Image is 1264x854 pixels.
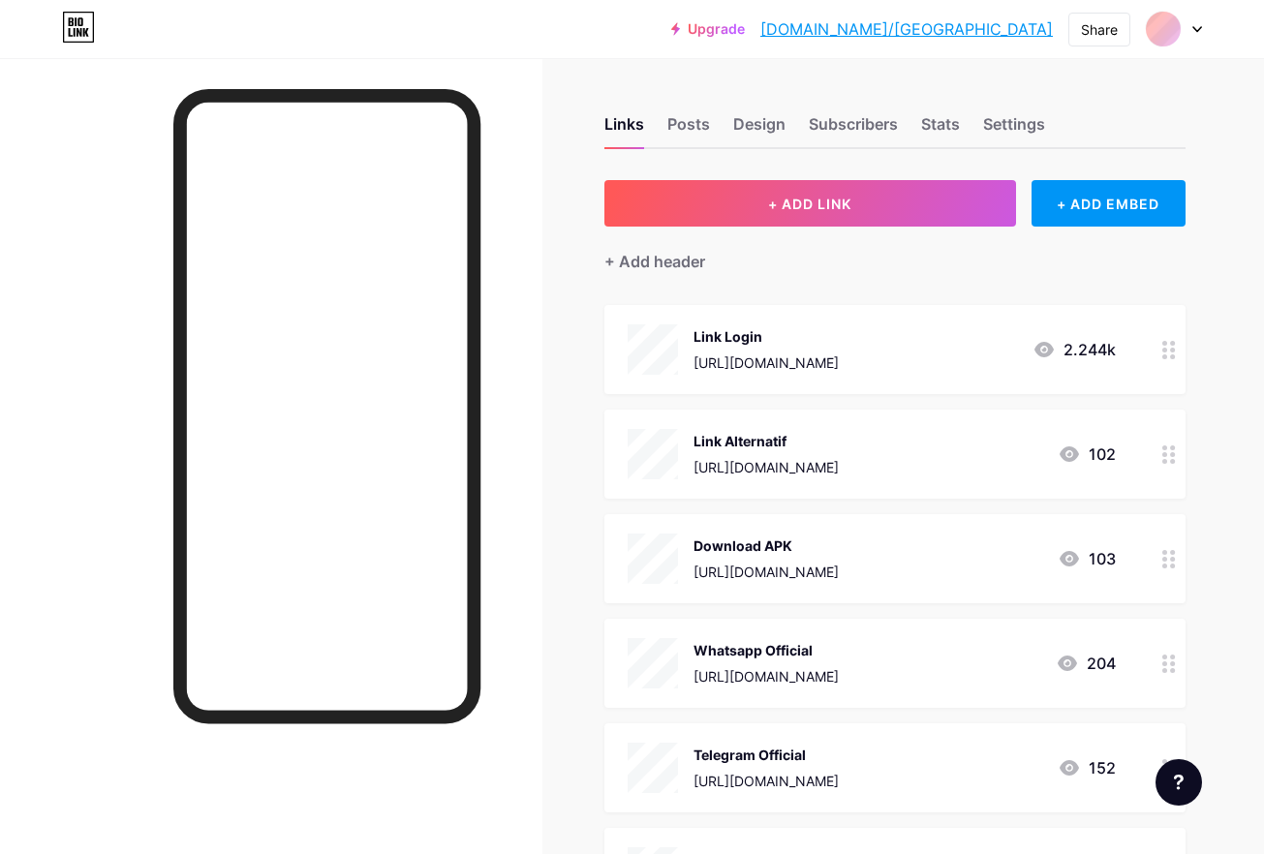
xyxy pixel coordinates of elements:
[768,196,851,212] span: + ADD LINK
[694,562,839,582] div: [URL][DOMAIN_NAME]
[733,112,786,147] div: Design
[694,352,839,373] div: [URL][DOMAIN_NAME]
[604,180,1016,227] button: + ADD LINK
[604,112,644,147] div: Links
[694,326,839,347] div: Link Login
[604,250,705,273] div: + Add header
[671,21,745,37] a: Upgrade
[1081,19,1118,40] div: Share
[1033,338,1116,361] div: 2.244k
[694,431,839,451] div: Link Alternatif
[694,745,839,765] div: Telegram Official
[809,112,898,147] div: Subscribers
[921,112,960,147] div: Stats
[694,640,839,660] div: Whatsapp Official
[983,112,1045,147] div: Settings
[694,535,839,556] div: Download APK
[1058,442,1116,466] div: 102
[694,666,839,686] div: [URL][DOMAIN_NAME]
[1058,756,1116,779] div: 152
[1032,180,1186,227] div: + ADD EMBED
[1058,547,1116,570] div: 103
[1056,652,1116,675] div: 204
[667,112,710,147] div: Posts
[760,17,1053,41] a: [DOMAIN_NAME]/[GEOGRAPHIC_DATA]
[694,457,839,477] div: [URL][DOMAIN_NAME]
[694,771,839,791] div: [URL][DOMAIN_NAME]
